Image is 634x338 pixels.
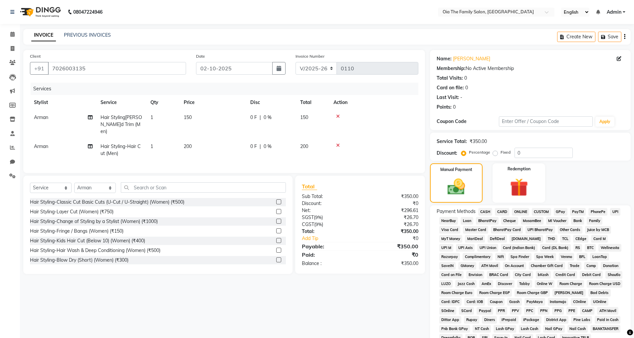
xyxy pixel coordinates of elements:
[30,62,49,75] button: +91
[501,149,511,155] label: Fixed
[316,222,322,227] span: 9%
[264,143,272,150] span: 0 %
[439,253,460,261] span: Razorpay
[437,118,499,125] div: Coupon Code
[560,235,571,243] span: TCL
[297,228,360,235] div: Total:
[453,55,490,62] a: [PERSON_NAME]
[97,95,146,110] th: Service
[296,53,324,59] label: Invoice Number
[535,280,555,288] span: Online W
[439,307,457,315] span: SOnline
[487,271,510,279] span: BRAC Card
[297,251,360,259] div: Paid:
[297,221,360,228] div: ( )
[456,244,475,252] span: UPI Axis
[568,262,582,270] span: Trade
[439,217,458,225] span: NearBuy
[360,251,423,259] div: ₹0
[607,9,621,16] span: Admin
[478,208,493,216] span: CASH
[360,200,423,207] div: ₹0
[453,104,456,111] div: 0
[548,298,568,306] span: Instamojo
[512,208,529,216] span: ONLINE
[440,167,472,173] label: Manual Payment
[500,316,519,324] span: iPrepaid
[437,150,457,157] div: Discount:
[30,53,41,59] label: Client
[437,208,476,215] span: Payment Methods
[557,32,595,42] button: Create New
[538,307,549,315] span: PPN
[546,217,569,225] span: MI Voucher
[598,244,621,252] span: Wellnessta
[250,114,257,121] span: 0 F
[297,193,360,200] div: Sub Total:
[296,95,329,110] th: Total
[496,280,515,288] span: Discover
[437,55,452,62] div: Name:
[591,235,608,243] span: Card M
[439,271,464,279] span: Card on File
[360,242,423,250] div: ₹350.00
[297,235,370,242] a: Add Tip
[300,114,308,120] span: 150
[519,325,540,333] span: Lash Cash
[585,244,596,252] span: BTC
[437,75,463,82] div: Total Visits:
[470,138,487,145] div: ₹350.00
[590,325,620,333] span: BANKTANSFER
[559,253,574,261] span: Venmo
[184,114,192,120] span: 150
[30,257,128,264] div: Hair Styling-Blow Dry (Short) (Women) (₹300)
[546,235,557,243] span: THD
[595,117,614,127] button: Apply
[534,253,556,261] span: Spa Week
[552,307,564,315] span: PPG
[491,226,523,234] span: BharatPay Card
[517,280,532,288] span: Tabby
[459,307,474,315] span: SCard
[297,200,360,207] div: Discount:
[460,94,462,101] div: -
[558,226,582,234] span: Other Cards
[595,316,620,324] span: Paid in Cash
[590,253,609,261] span: LoanTap
[30,199,184,206] div: Hair Styling-Classic Cut Basic Cuts (U-Cut / U-Straight) (Women) (₹500)
[439,244,454,252] span: UPI M
[601,262,620,270] span: Donation
[488,298,505,306] span: Coupon
[30,95,97,110] th: Stylist
[580,271,603,279] span: Debit Card
[101,114,142,134] span: Hair Styling[PERSON_NAME]d Trim (Men)
[553,271,577,279] span: Credit Card
[587,280,622,288] span: Room Charge USD
[302,183,317,190] span: Total
[588,289,611,297] span: Bad Debts
[150,114,153,120] span: 1
[437,94,459,101] div: Last Visit:
[360,207,423,214] div: ₹296.61
[360,193,423,200] div: ₹350.00
[437,104,452,111] div: Points:
[509,253,531,261] span: Spa Finder
[297,242,360,250] div: Payable:
[442,177,471,197] img: _cash.svg
[508,166,530,172] label: Redemption
[510,307,522,315] span: PPV
[524,307,535,315] span: PPC
[499,116,593,127] input: Enter Offer / Coupon Code
[465,84,468,91] div: 0
[30,237,145,244] div: Hair Styling-Kids Hair Cut (Below 10) (Women) (₹400)
[494,325,516,333] span: Lash GPay
[540,244,571,252] span: Card (DL Bank)
[31,83,423,95] div: Services
[246,95,296,110] th: Disc
[567,325,588,333] span: Nail Cash
[101,143,141,156] span: Hair Styling-Hair Cut (Men)
[360,214,423,221] div: ₹26.70
[329,95,418,110] th: Action
[577,253,587,261] span: BFL
[495,208,509,216] span: CARD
